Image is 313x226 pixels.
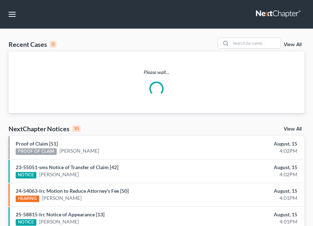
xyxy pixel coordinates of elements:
[16,196,39,202] div: HEARING
[16,148,57,155] div: PROOF OF CLAIM
[284,127,302,132] a: View All
[231,38,281,48] input: Search by name...
[16,219,36,226] div: NOTICE
[60,147,99,154] a: [PERSON_NAME]
[72,126,81,132] div: 10
[284,42,302,47] a: View All
[42,195,82,202] a: [PERSON_NAME]
[208,211,297,218] div: August, 15
[39,218,79,225] a: [PERSON_NAME]
[16,211,104,217] a: 25-58815-lrc Notice of Appearance [13]
[208,140,297,147] div: August, 15
[50,41,56,48] div: 0
[208,147,297,154] div: 4:02PM
[16,141,58,147] a: Proof of Claim [51]
[208,171,297,178] div: 4:02PM
[208,187,297,195] div: August, 15
[39,171,79,178] a: [PERSON_NAME]
[16,172,36,178] div: NOTICE
[9,124,81,133] div: NextChapter Notices
[9,69,304,76] p: Please wait...
[208,195,297,202] div: 4:01PM
[208,218,297,225] div: 4:01PM
[208,164,297,171] div: August, 15
[9,40,56,49] div: Recent Cases
[16,188,129,194] a: 24-54063-lrc Motion to Reduce Attorney's Fee [50]
[16,164,118,170] a: 23-55051-sms Notice of Transfer of Claim [42]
